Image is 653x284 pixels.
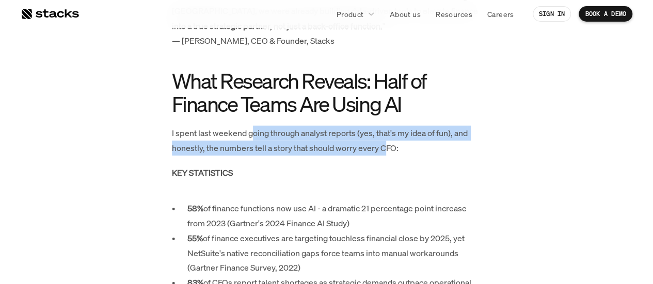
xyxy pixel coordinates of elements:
[539,10,565,18] p: SIGN IN
[533,6,571,22] a: SIGN IN
[384,5,427,23] a: About us
[172,126,482,156] p: I spent last weekend going through analyst reports (yes, that's my idea of fun), and honestly, th...
[187,203,203,214] strong: 58%
[585,10,626,18] p: BOOK A DEMO
[187,231,482,275] p: of finance executives are targeting touchless financial close by 2025, yet NetSuite's native reco...
[172,167,233,178] strong: KEY STATISTICS
[481,5,520,23] a: Careers
[429,5,479,23] a: Resources
[172,69,482,115] h2: What Research Reveals: Half of Finance Teams Are Using AI
[579,6,632,22] a: BOOK A DEMO
[436,9,472,20] p: Resources
[487,9,514,20] p: Careers
[122,196,167,204] a: Privacy Policy
[337,9,364,20] p: Product
[187,201,482,231] p: of finance functions now use AI - a dramatic 21 percentage point increase from 2023 (Gartner's 20...
[390,9,421,20] p: About us
[187,232,203,244] strong: 55%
